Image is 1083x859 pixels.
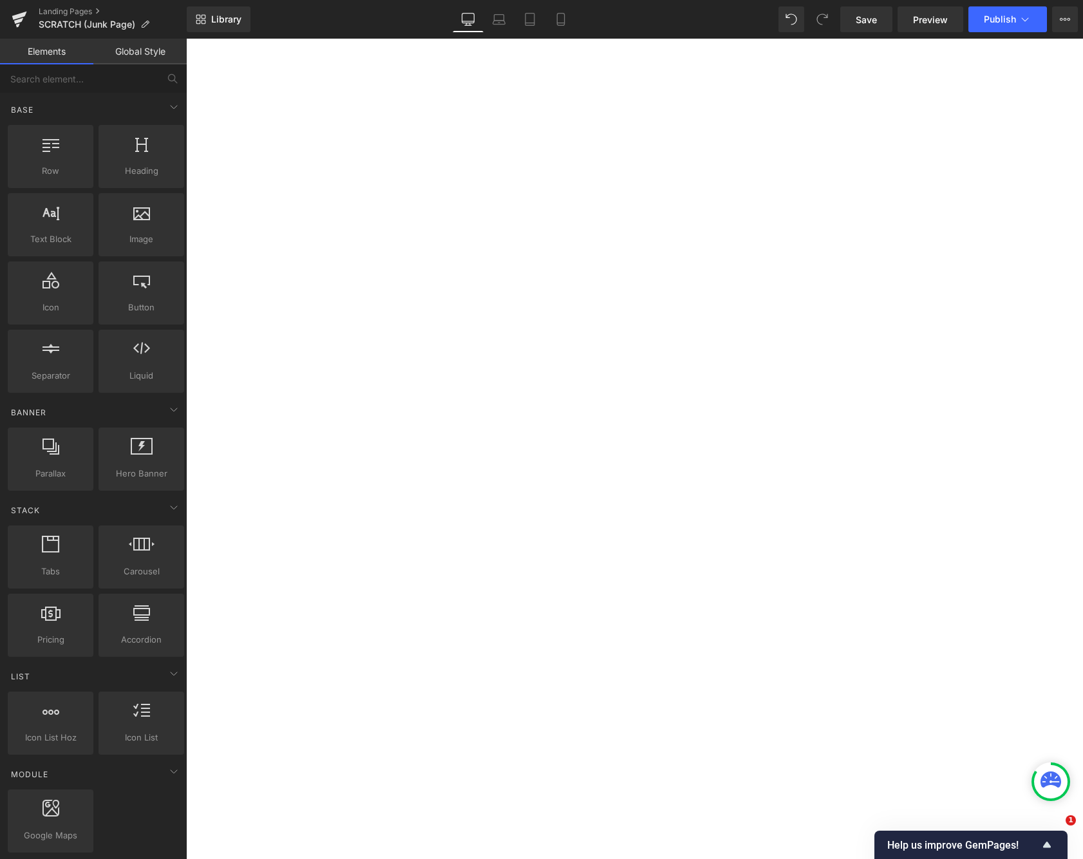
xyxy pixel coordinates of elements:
span: Base [10,104,35,116]
a: Global Style [93,39,187,64]
a: New Library [187,6,250,32]
span: Icon List Hoz [12,731,89,744]
span: Help us improve GemPages! [887,839,1039,851]
span: 1 [1066,815,1076,826]
span: Row [12,164,89,178]
span: Tabs [12,565,89,578]
iframe: Intercom live chat [1039,815,1070,846]
span: SCRATCH (Junk Page) [39,19,135,30]
span: Icon List [102,731,180,744]
span: Stack [10,504,41,516]
span: Carousel [102,565,180,578]
span: Module [10,768,50,780]
span: Hero Banner [102,467,180,480]
span: Parallax [12,467,89,480]
span: Library [211,14,241,25]
span: Heading [102,164,180,178]
span: Accordion [102,633,180,647]
a: Landing Pages [39,6,187,17]
span: List [10,670,32,683]
span: Publish [984,14,1016,24]
button: Undo [778,6,804,32]
span: Preview [913,13,948,26]
a: Tablet [514,6,545,32]
button: More [1052,6,1078,32]
a: Desktop [453,6,484,32]
button: Show survey - Help us improve GemPages! [887,837,1055,853]
button: Publish [968,6,1047,32]
span: Button [102,301,180,314]
span: Google Maps [12,829,89,842]
a: Preview [898,6,963,32]
span: Liquid [102,369,180,382]
button: Redo [809,6,835,32]
span: Text Block [12,232,89,246]
span: Banner [10,406,48,419]
span: Image [102,232,180,246]
a: Laptop [484,6,514,32]
span: Save [856,13,877,26]
span: Pricing [12,633,89,647]
a: Mobile [545,6,576,32]
span: Separator [12,369,89,382]
span: Icon [12,301,89,314]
